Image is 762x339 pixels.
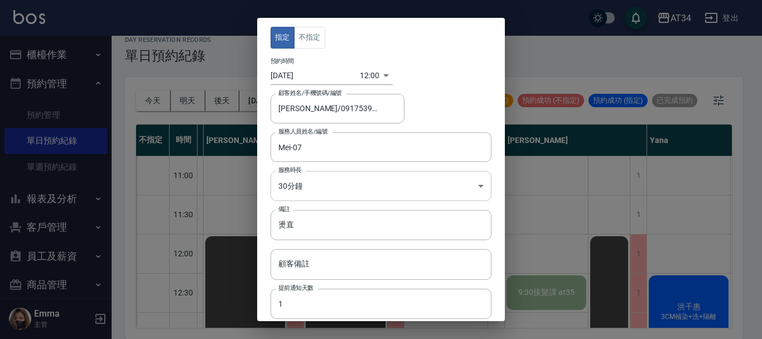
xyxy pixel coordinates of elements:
[271,56,294,65] label: 預約時間
[271,27,295,49] button: 指定
[271,171,491,201] div: 30分鐘
[278,205,290,213] label: 備註
[278,127,327,136] label: 服務人員姓名/編號
[271,66,360,85] input: Choose date, selected date is 2025-09-19
[278,284,314,292] label: 提前通知天數
[278,89,342,97] label: 顧客姓名/手機號碼/編號
[278,166,302,174] label: 服務時長
[294,27,325,49] button: 不指定
[360,66,379,85] div: 12:00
